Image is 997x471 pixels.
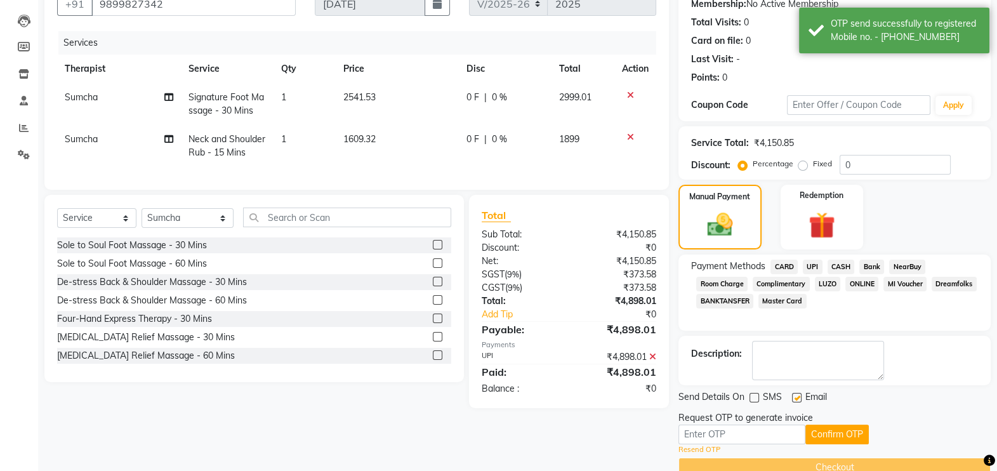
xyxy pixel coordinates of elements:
span: LUZO [815,277,841,291]
div: De-stress Back & Shoulder Massage - 60 Mins [57,294,247,307]
span: UPI [803,260,822,274]
div: Discount: [691,159,730,172]
span: 9% [507,269,519,279]
span: SGST [482,269,505,280]
th: Qty [274,55,336,83]
span: 2541.53 [343,91,376,103]
div: 0 [744,16,749,29]
span: 1 [281,91,286,103]
div: ₹4,898.01 [569,364,666,380]
div: - [736,53,740,66]
div: [MEDICAL_DATA] Relief Massage - 60 Mins [57,349,235,362]
span: Neck and Shoulder Rub - 15 Mins [188,133,265,158]
span: 0 F [466,133,479,146]
div: ( ) [472,268,569,281]
div: ₹4,150.85 [754,136,794,150]
th: Disc [459,55,551,83]
span: CGST [482,282,505,293]
span: NearBuy [889,260,925,274]
span: Signature Foot Massage - 30 Mins [188,91,264,116]
div: [MEDICAL_DATA] Relief Massage - 30 Mins [57,331,235,344]
th: Service [181,55,274,83]
th: Total [551,55,614,83]
div: ₹0 [569,241,666,255]
span: Bank [859,260,884,274]
div: ₹4,898.01 [569,295,666,308]
div: Sole to Soul Foot Massage - 60 Mins [57,257,207,270]
th: Price [336,55,459,83]
div: Coupon Code [691,98,787,112]
span: MI Voucher [883,277,927,291]
input: Enter Offer / Coupon Code [787,95,930,115]
div: Net: [472,255,569,268]
div: 0 [722,71,727,84]
label: Fixed [813,158,832,169]
th: Therapist [57,55,181,83]
span: 0 % [492,133,507,146]
span: BANKTANSFER [696,294,753,308]
label: Percentage [753,158,793,169]
div: Discount: [472,241,569,255]
div: Sole to Soul Foot Massage - 30 Mins [57,239,207,252]
div: Total: [472,295,569,308]
div: Description: [691,347,742,361]
span: Total [482,209,511,222]
span: 2999.01 [559,91,591,103]
span: 0 F [466,91,479,104]
span: Sumcha [65,133,98,145]
input: Search or Scan [243,208,452,227]
img: _cash.svg [699,210,741,239]
span: | [484,91,487,104]
div: Paid: [472,364,569,380]
th: Action [614,55,656,83]
a: Resend OTP [678,444,720,455]
span: 1609.32 [343,133,376,145]
span: | [484,133,487,146]
label: Manual Payment [689,191,750,202]
div: ( ) [472,281,569,295]
div: ₹4,150.85 [569,228,666,241]
span: 9% [508,282,520,293]
div: Request OTP to generate invoice [678,411,813,425]
div: UPI [472,350,569,364]
button: Confirm OTP [805,425,869,444]
span: Dreamfolks [932,277,977,291]
span: Complimentary [753,277,810,291]
div: De-stress Back & Shoulder Massage - 30 Mins [57,275,247,289]
span: Payment Methods [691,260,765,273]
div: ₹373.58 [569,268,666,281]
span: Master Card [758,294,807,308]
a: Add Tip [472,308,585,321]
input: Enter OTP [678,425,805,444]
span: 0 % [492,91,507,104]
div: Payments [482,340,656,350]
div: Service Total: [691,136,749,150]
div: Four-Hand Express Therapy - 30 Mins [57,312,212,326]
div: 0 [746,34,751,48]
span: 1 [281,133,286,145]
div: Points: [691,71,720,84]
div: ₹0 [569,382,666,395]
div: Total Visits: [691,16,741,29]
img: _gift.svg [800,209,843,242]
span: 1899 [559,133,579,145]
div: Services [58,31,666,55]
span: SMS [763,390,782,406]
div: Payable: [472,322,569,337]
div: Sub Total: [472,228,569,241]
span: Room Charge [696,277,748,291]
span: Sumcha [65,91,98,103]
span: CASH [828,260,855,274]
span: Send Details On [678,390,744,406]
div: Card on file: [691,34,743,48]
div: ₹4,898.01 [569,322,666,337]
span: CARD [770,260,798,274]
div: OTP send successfully to registered Mobile no. - 919899827342 [831,17,980,44]
button: Apply [935,96,972,115]
span: Email [805,390,827,406]
div: Balance : [472,382,569,395]
label: Redemption [800,190,843,201]
div: ₹0 [585,308,666,321]
div: ₹4,150.85 [569,255,666,268]
span: ONLINE [845,277,878,291]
